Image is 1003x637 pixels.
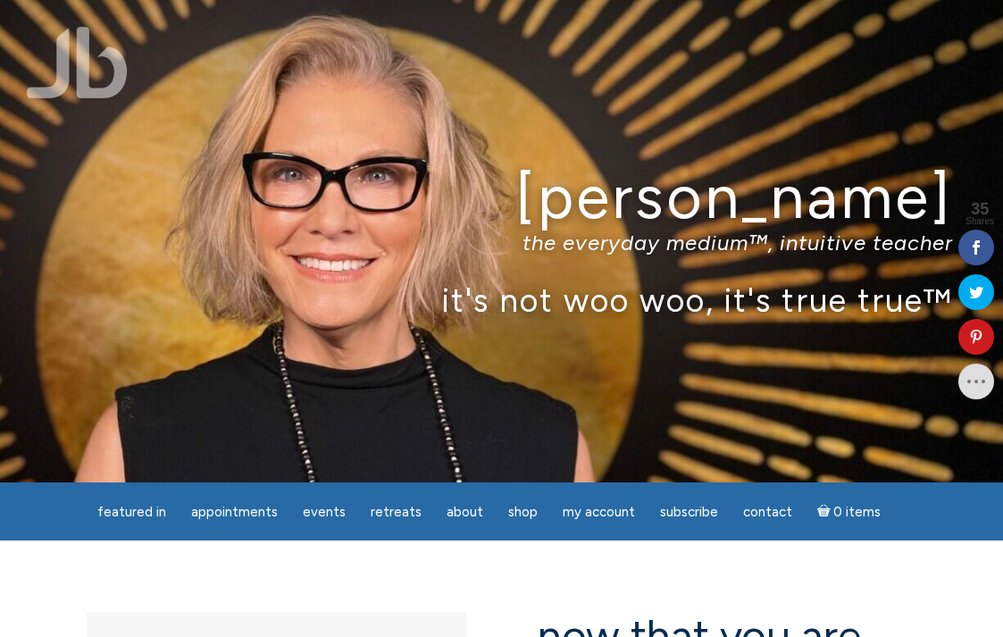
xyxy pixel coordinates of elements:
a: Subscribe [649,495,729,530]
span: Events [303,504,346,520]
i: Cart [817,504,834,520]
a: featured in [87,495,177,530]
span: Appointments [191,504,278,520]
span: featured in [97,504,166,520]
img: Jamie Butler. The Everyday Medium [27,27,128,98]
span: Shop [508,504,538,520]
span: Contact [743,504,792,520]
span: Shares [965,217,994,226]
a: Contact [732,495,803,530]
a: Retreats [360,495,432,530]
span: Subscribe [660,504,718,520]
a: Cart0 items [807,493,892,530]
span: My Account [563,504,635,520]
h1: [PERSON_NAME] [50,163,952,230]
span: About [447,504,483,520]
span: 35 [965,201,994,217]
p: the everyday medium™, intuitive teacher [50,230,952,256]
span: 0 items [833,506,881,519]
a: Shop [497,495,548,530]
a: My Account [552,495,646,530]
a: Appointments [180,495,288,530]
span: Retreats [371,504,422,520]
a: About [436,495,494,530]
a: Events [292,495,356,530]
p: it's not woo woo, it's true true™ [50,281,952,319]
